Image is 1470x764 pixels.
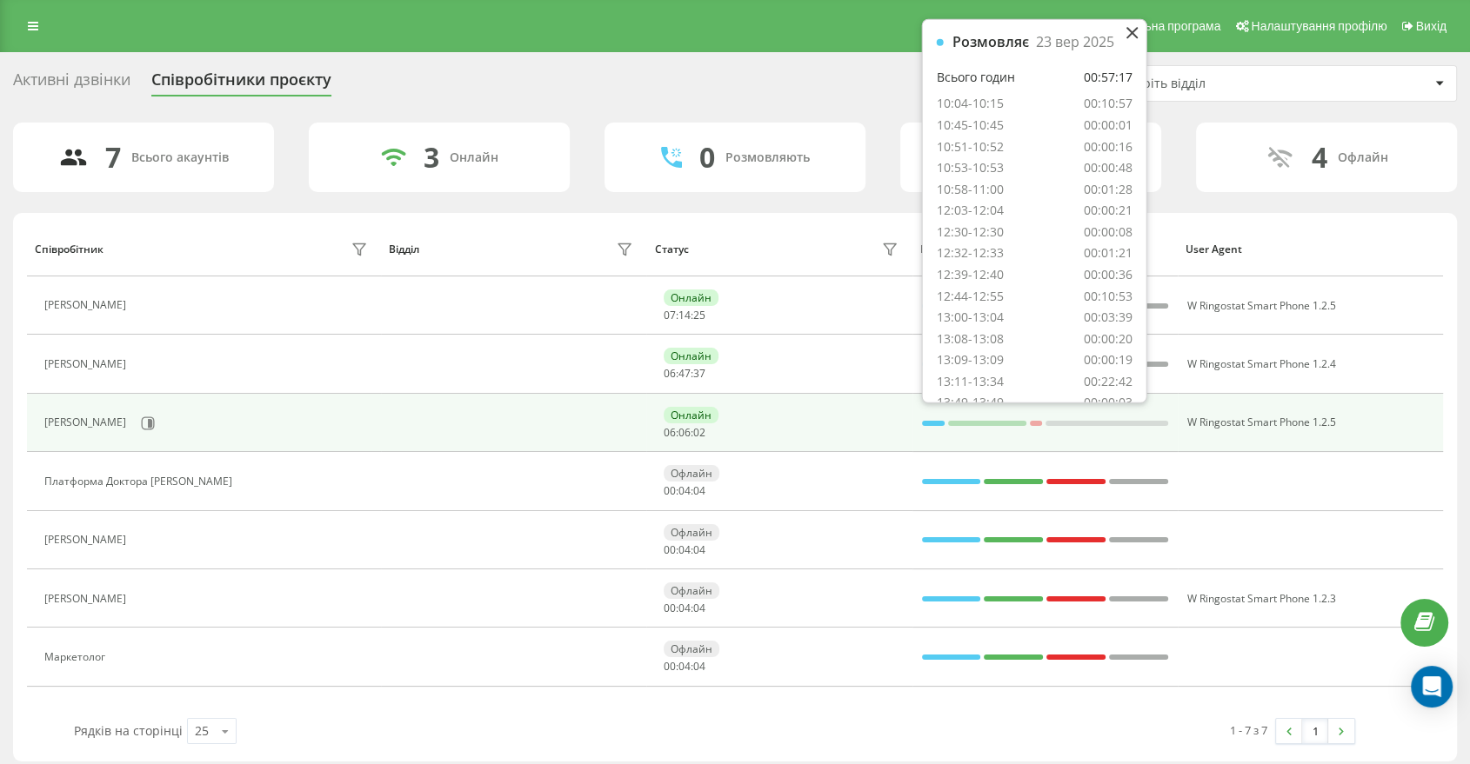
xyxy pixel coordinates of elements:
div: Офлайн [664,465,719,482]
div: : : [664,602,705,615]
span: W Ringostat Smart Phone 1.2.5 [1187,298,1336,313]
span: Вихід [1416,19,1447,33]
div: 3 [424,141,439,174]
div: User Agent [1186,243,1434,256]
div: : : [664,368,705,380]
span: W Ringostat Smart Phone 1.2.5 [1187,415,1336,429]
span: 04 [678,601,691,615]
span: 00 [664,659,676,674]
div: 12:44-12:55 [937,288,1004,304]
div: [PERSON_NAME] [44,299,130,311]
div: 13:49-13:49 [937,395,1004,411]
div: Статус [655,243,689,256]
div: 10:58-11:00 [937,181,1004,197]
span: 00 [664,483,676,498]
div: 00:00:48 [1084,160,1133,176]
span: 06 [678,425,691,440]
a: 1 [1302,719,1328,743]
div: Онлайн [664,348,718,364]
span: 04 [678,483,691,498]
span: 47 [678,366,691,381]
span: 00 [664,542,676,557]
div: : : [664,309,705,322]
div: 10:45-10:45 [937,117,1004,134]
span: 04 [693,542,705,557]
span: Рядків на сторінці [74,722,183,739]
div: 00:10:53 [1084,288,1133,304]
div: 13:08-13:08 [937,331,1004,348]
div: 4 [1312,141,1327,174]
div: 00:00:03 [1084,395,1133,411]
div: 00:00:21 [1084,203,1133,219]
div: Офлайн [1338,150,1388,165]
div: 00:10:57 [1084,96,1133,112]
div: 10:51-10:52 [937,138,1004,155]
div: 10:53-10:53 [937,160,1004,176]
span: 04 [678,659,691,674]
span: 37 [693,366,705,381]
span: 14 [678,308,691,322]
span: 07 [664,308,676,322]
div: 00:01:28 [1084,181,1133,197]
div: 23 вер 2025 [1036,34,1114,50]
div: [PERSON_NAME] [44,416,130,429]
span: 06 [664,366,676,381]
div: 12:39-12:40 [937,267,1004,283]
span: 02 [693,425,705,440]
div: 00:00:20 [1084,331,1133,348]
span: 04 [693,659,705,674]
div: 7 [105,141,121,174]
span: 04 [678,542,691,557]
span: W Ringostat Smart Phone 1.2.4 [1187,356,1336,371]
div: 00:03:39 [1084,309,1133,326]
div: 10:04-10:15 [937,96,1004,112]
div: Співробітники проєкту [151,70,331,97]
div: [PERSON_NAME] [44,534,130,546]
div: Оберіть відділ [1119,76,1327,91]
div: Всього акаунтів [131,150,229,165]
div: : : [664,544,705,556]
div: : : [664,427,705,439]
div: Розмовляють [725,150,810,165]
div: 13:11-13:34 [937,374,1004,390]
div: 00:57:17 [1084,70,1133,86]
div: : : [664,485,705,497]
div: Платформа Доктора [PERSON_NAME] [44,475,237,488]
span: 06 [664,425,676,440]
div: Активні дзвінки [13,70,130,97]
div: 25 [195,722,209,740]
div: Відділ [389,243,419,256]
div: Маркетолог [44,651,110,663]
div: 00:22:42 [1084,374,1133,390]
div: Офлайн [664,641,719,657]
div: 13:00-13:04 [937,309,1004,326]
div: 00:00:08 [1084,224,1133,241]
div: 1 - 7 з 7 [1230,721,1267,739]
div: Онлайн [664,407,718,423]
div: В статусі [920,243,1169,256]
div: Офлайн [664,582,719,599]
div: 00:00:36 [1084,267,1133,283]
div: Всього годин [937,70,1015,86]
div: Онлайн [664,289,718,306]
span: 04 [693,483,705,498]
span: Налаштування профілю [1251,19,1386,33]
div: Офлайн [664,524,719,541]
div: Онлайн [450,150,498,165]
div: 13:09-13:09 [937,352,1004,369]
div: 12:03-12:04 [937,203,1004,219]
span: 00 [664,601,676,615]
span: 04 [693,601,705,615]
div: 00:00:19 [1084,352,1133,369]
div: 00:00:01 [1084,117,1133,134]
div: 12:32-12:33 [937,245,1004,262]
div: 00:01:21 [1084,245,1133,262]
div: Open Intercom Messenger [1411,666,1453,708]
span: W Ringostat Smart Phone 1.2.3 [1187,591,1336,606]
div: 00:00:16 [1084,138,1133,155]
div: Розмовляє [952,34,1029,50]
div: Співробітник [35,243,104,256]
div: : : [664,661,705,673]
div: 12:30-12:30 [937,224,1004,241]
div: [PERSON_NAME] [44,358,130,370]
